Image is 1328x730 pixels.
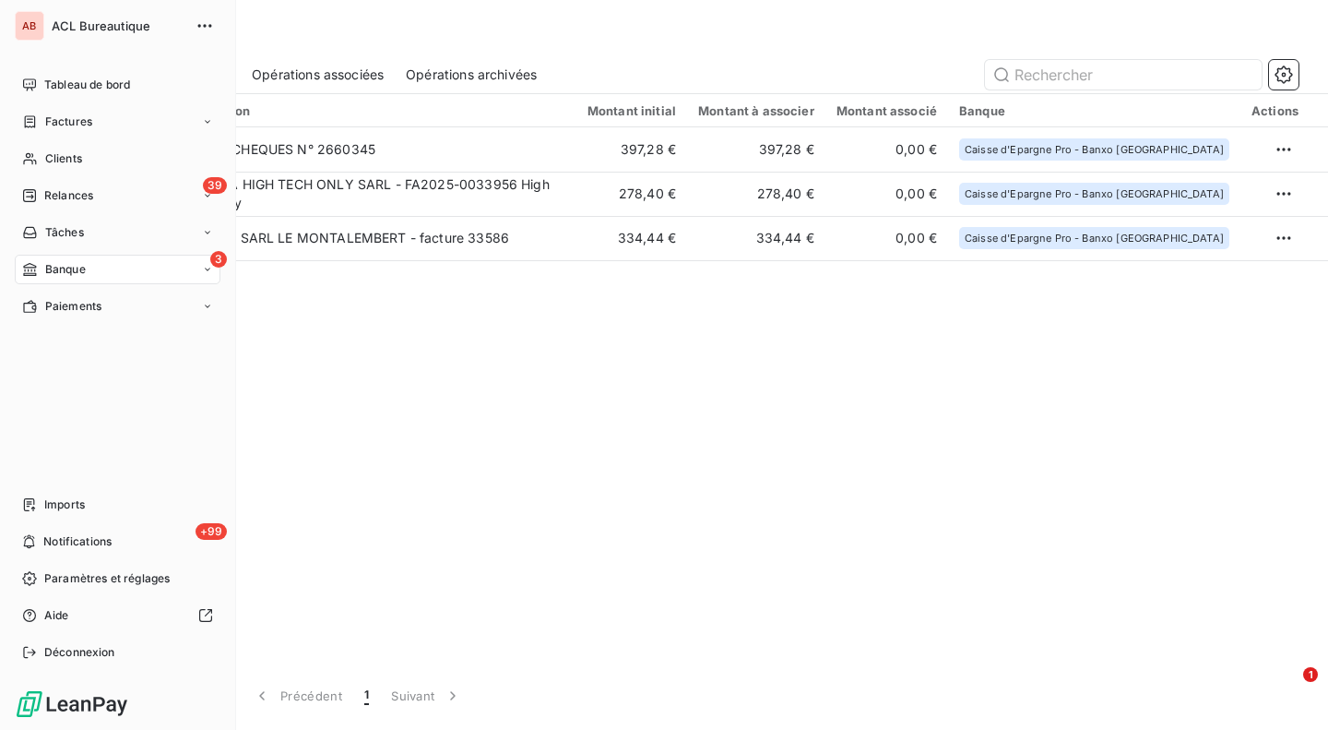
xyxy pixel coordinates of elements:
td: VIR SEPA HIGH TECH ONLY SARL - FA2025-0033956 High Tech Only [169,172,576,216]
span: Caisse d'Epargne Pro - Banxo [GEOGRAPHIC_DATA] [965,144,1224,155]
div: Actions [1251,103,1298,118]
div: Montant associé [836,103,937,118]
span: Imports [44,497,85,513]
button: 1 [353,676,380,715]
span: Notifications [43,533,112,550]
td: 397,28 € [687,127,825,172]
span: Paiements [45,298,101,315]
iframe: Intercom live chat [1265,667,1310,712]
td: 397,28 € [576,127,687,172]
span: Tâches [45,224,84,241]
span: Relances [44,187,93,204]
span: 1 [1303,667,1318,682]
td: 0,00 € [825,127,948,172]
td: REMISE CHEQUES N° 2660345 [169,127,576,172]
span: Caisse d'Epargne Pro - Banxo [GEOGRAPHIC_DATA] [965,188,1224,199]
td: 0,00 € [825,172,948,216]
a: Aide [15,601,220,630]
div: Montant initial [587,103,676,118]
span: Banque [45,261,86,278]
div: Banque [959,103,1229,118]
div: AB [15,11,44,41]
td: VIR INST SARL LE MONTALEMBERT - facture 33586 [169,216,576,260]
span: Caisse d'Epargne Pro - Banxo [GEOGRAPHIC_DATA] [965,233,1224,244]
span: +99 [196,523,227,540]
td: 334,44 € [687,216,825,260]
span: Paramètres et réglages [44,570,170,587]
div: Montant à associer [698,103,814,118]
img: Logo LeanPay [15,689,129,719]
td: 278,40 € [687,172,825,216]
span: ACL Bureautique [52,18,184,33]
td: 0,00 € [825,216,948,260]
div: Description [180,103,565,118]
span: Opérations associées [252,66,384,84]
span: Aide [44,607,69,624]
button: Suivant [380,676,473,715]
span: 39 [203,177,227,194]
span: Clients [45,150,82,167]
span: Déconnexion [44,644,115,661]
td: 334,44 € [576,216,687,260]
input: Rechercher [985,60,1262,90]
span: Factures [45,114,92,130]
span: Tableau de bord [44,77,130,93]
span: Opérations archivées [406,66,537,84]
td: 278,40 € [576,172,687,216]
span: 3 [210,251,227,268]
span: 1 [364,687,369,705]
button: Précédent [242,676,353,715]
